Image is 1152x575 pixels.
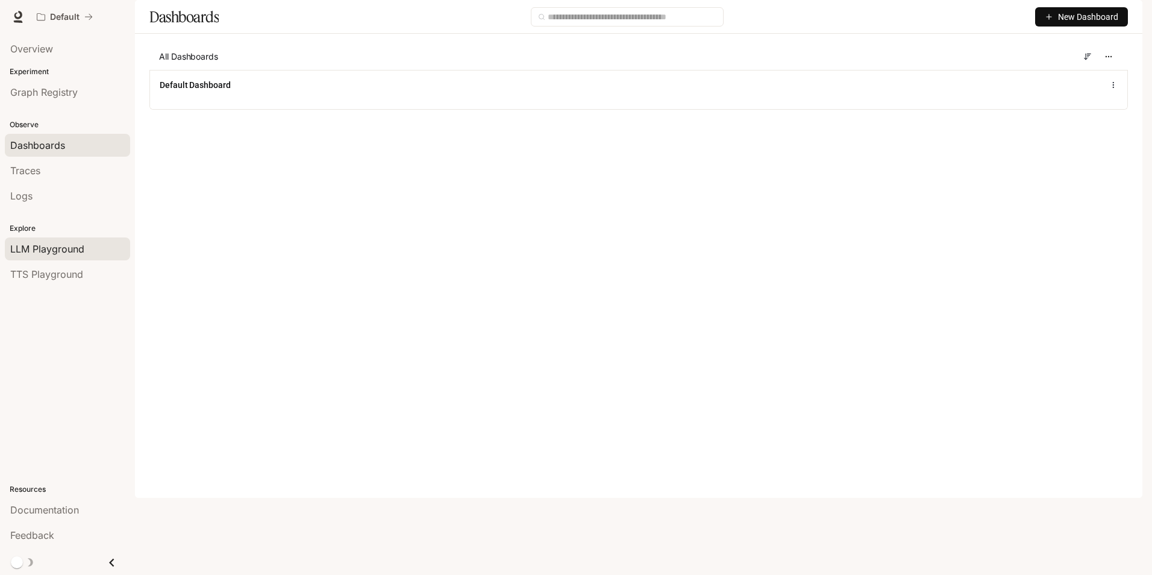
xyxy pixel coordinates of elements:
[159,51,218,63] span: All Dashboards
[50,12,80,22] p: Default
[160,79,231,91] a: Default Dashboard
[1035,7,1128,27] button: New Dashboard
[31,5,98,29] button: All workspaces
[1058,10,1118,24] span: New Dashboard
[149,5,219,29] h1: Dashboards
